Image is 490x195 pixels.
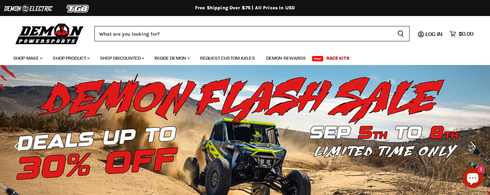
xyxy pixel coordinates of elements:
a: Shop Discounted [95,51,148,65]
a: Race Kits [321,51,354,65]
img: Demon Electric Logo 2 [3,2,53,15]
span: New! [312,56,323,61]
a: Request Custom Axles [195,51,260,65]
inbox-online-store-chat: Shopify online store chat [461,168,485,190]
a: Shop Make [8,51,47,65]
a: Inside Demon [150,51,194,65]
input: Search [94,26,392,41]
ul: Main menu [8,49,472,65]
button: Search [392,26,410,41]
a: $0.00 [446,29,477,39]
a: Demon Rewards [261,51,311,65]
button: Previous [12,140,25,153]
button: Next [465,140,478,153]
img: TGB Logo 2 [53,2,103,15]
img: Demon Powersports [13,22,86,45]
form: Product [94,26,410,41]
span: Log in [426,31,442,37]
span: $0.00 [459,31,473,37]
a: Log in [423,31,446,37]
a: Shop Product [48,51,94,65]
